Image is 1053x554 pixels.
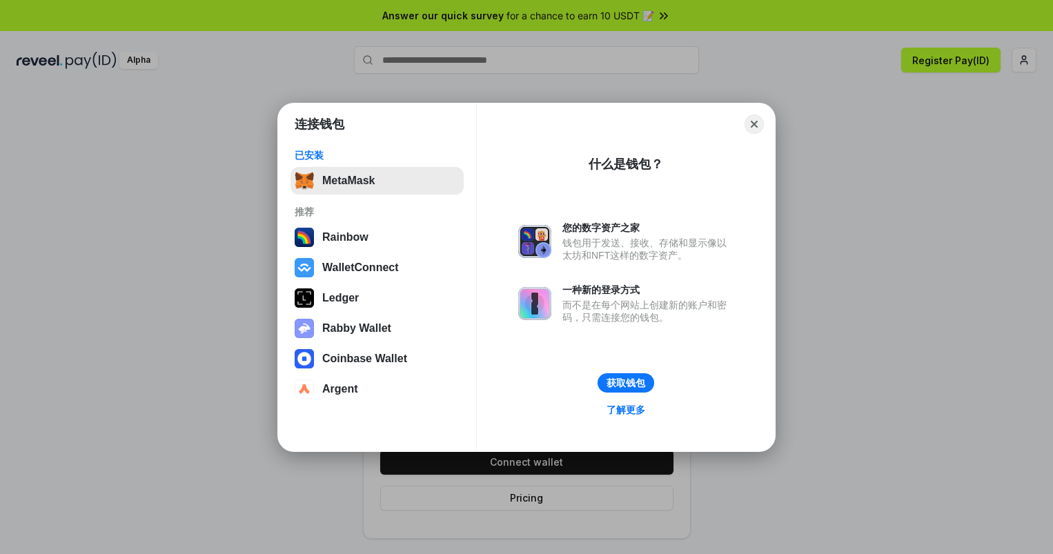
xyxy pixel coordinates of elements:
button: WalletConnect [291,254,464,281]
div: 推荐 [295,206,460,218]
div: 什么是钱包？ [589,156,663,172]
button: Argent [291,375,464,403]
h1: 连接钱包 [295,116,344,132]
img: svg+xml,%3Csvg%20xmlns%3D%22http%3A%2F%2Fwww.w3.org%2F2000%2Fsvg%22%20fill%3D%22none%22%20viewBox... [518,225,551,258]
img: svg+xml,%3Csvg%20xmlns%3D%22http%3A%2F%2Fwww.w3.org%2F2000%2Fsvg%22%20fill%3D%22none%22%20viewBox... [295,319,314,338]
button: Ledger [291,284,464,312]
div: Rabby Wallet [322,322,391,335]
div: 已安装 [295,149,460,161]
div: 一种新的登录方式 [562,284,734,296]
img: svg+xml,%3Csvg%20width%3D%2228%22%20height%3D%2228%22%20viewBox%3D%220%200%2028%2028%22%20fill%3D... [295,258,314,277]
a: 了解更多 [598,401,653,419]
img: svg+xml,%3Csvg%20width%3D%2228%22%20height%3D%2228%22%20viewBox%3D%220%200%2028%2028%22%20fill%3D... [295,349,314,368]
img: svg+xml,%3Csvg%20fill%3D%22none%22%20height%3D%2233%22%20viewBox%3D%220%200%2035%2033%22%20width%... [295,171,314,190]
button: Close [745,115,764,134]
div: Ledger [322,292,359,304]
div: Coinbase Wallet [322,353,407,365]
button: MetaMask [291,167,464,195]
div: WalletConnect [322,261,399,274]
div: 您的数字资产之家 [562,221,734,234]
img: svg+xml,%3Csvg%20width%3D%2228%22%20height%3D%2228%22%20viewBox%3D%220%200%2028%2028%22%20fill%3D... [295,379,314,399]
div: 而不是在每个网站上创建新的账户和密码，只需连接您的钱包。 [562,299,734,324]
img: svg+xml,%3Csvg%20width%3D%22120%22%20height%3D%22120%22%20viewBox%3D%220%200%20120%20120%22%20fil... [295,228,314,247]
button: Coinbase Wallet [291,345,464,373]
div: Argent [322,383,358,395]
img: svg+xml,%3Csvg%20xmlns%3D%22http%3A%2F%2Fwww.w3.org%2F2000%2Fsvg%22%20width%3D%2228%22%20height%3... [295,288,314,308]
div: 了解更多 [607,404,645,416]
button: 获取钱包 [598,373,654,393]
button: Rabby Wallet [291,315,464,342]
div: 钱包用于发送、接收、存储和显示像以太坊和NFT这样的数字资产。 [562,237,734,261]
div: Rainbow [322,231,368,244]
div: 获取钱包 [607,377,645,389]
div: MetaMask [322,175,375,187]
button: Rainbow [291,224,464,251]
img: svg+xml,%3Csvg%20xmlns%3D%22http%3A%2F%2Fwww.w3.org%2F2000%2Fsvg%22%20fill%3D%22none%22%20viewBox... [518,287,551,320]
